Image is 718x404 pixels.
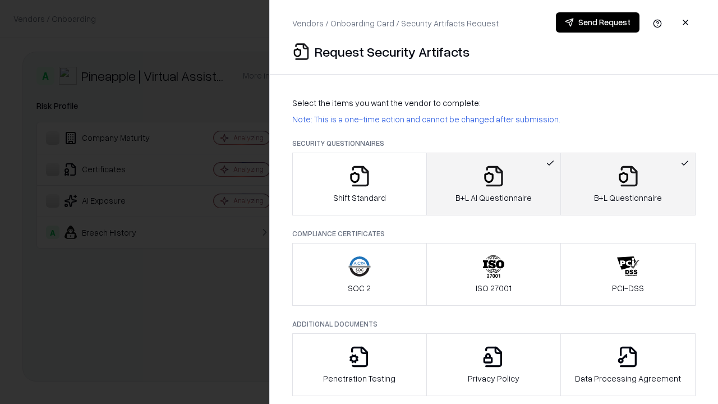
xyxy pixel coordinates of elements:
[292,153,427,215] button: Shift Standard
[455,192,532,204] p: B+L AI Questionnaire
[612,282,644,294] p: PCI-DSS
[292,17,499,29] p: Vendors / Onboarding Card / Security Artifacts Request
[292,229,696,238] p: Compliance Certificates
[292,113,696,125] p: Note: This is a one-time action and cannot be changed after submission.
[292,139,696,148] p: Security Questionnaires
[560,333,696,396] button: Data Processing Agreement
[468,373,519,384] p: Privacy Policy
[292,97,696,109] p: Select the items you want the vendor to complete:
[292,243,427,306] button: SOC 2
[560,243,696,306] button: PCI-DSS
[556,12,639,33] button: Send Request
[575,373,681,384] p: Data Processing Agreement
[323,373,395,384] p: Penetration Testing
[426,243,561,306] button: ISO 27001
[426,333,561,396] button: Privacy Policy
[292,319,696,329] p: Additional Documents
[292,333,427,396] button: Penetration Testing
[315,43,470,61] p: Request Security Artifacts
[333,192,386,204] p: Shift Standard
[594,192,662,204] p: B+L Questionnaire
[426,153,561,215] button: B+L AI Questionnaire
[476,282,512,294] p: ISO 27001
[348,282,371,294] p: SOC 2
[560,153,696,215] button: B+L Questionnaire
